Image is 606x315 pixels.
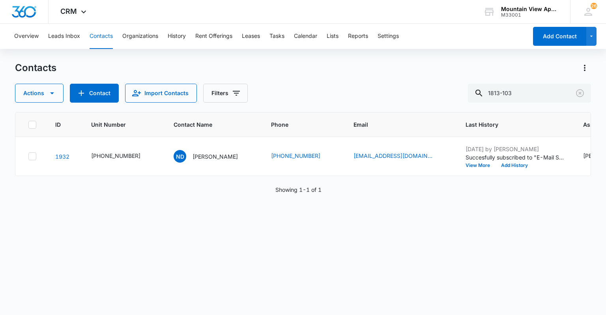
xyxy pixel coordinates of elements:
[353,120,435,129] span: Email
[55,120,61,129] span: ID
[174,150,186,163] span: ND
[294,24,317,49] button: Calendar
[90,24,113,49] button: Contacts
[15,62,56,74] h1: Contacts
[15,84,64,103] button: Actions
[591,3,597,9] span: 26
[269,24,284,49] button: Tasks
[466,163,496,168] button: View More
[91,120,155,129] span: Unit Number
[501,6,559,12] div: account name
[174,120,241,129] span: Contact Name
[242,24,260,49] button: Leases
[271,152,320,160] a: [PHONE_NUMBER]
[353,152,447,161] div: Email - nwdewey@gmail.com - Select to Edit Field
[48,24,80,49] button: Leads Inbox
[203,84,248,103] button: Filters
[271,120,323,129] span: Phone
[174,150,252,163] div: Contact Name - Nathan Dewey - Select to Edit Field
[55,153,69,160] a: Navigate to contact details page for Nathan Dewey
[591,3,597,9] div: notifications count
[348,24,368,49] button: Reports
[122,24,158,49] button: Organizations
[574,87,586,99] button: Clear
[378,24,399,49] button: Settings
[91,152,140,160] div: [PHONE_NUMBER]
[193,152,238,161] p: [PERSON_NAME]
[168,24,186,49] button: History
[70,84,119,103] button: Add Contact
[125,84,197,103] button: Import Contacts
[195,24,232,49] button: Rent Offerings
[271,152,335,161] div: Phone - (970) 443-9440 - Select to Edit Field
[327,24,339,49] button: Lists
[14,24,39,49] button: Overview
[533,27,586,46] button: Add Contact
[496,163,533,168] button: Add History
[466,145,564,153] p: [DATE] by [PERSON_NAME]
[466,120,553,129] span: Last History
[60,7,77,15] span: CRM
[466,153,564,161] p: Succesfully subscribed to "E-Mail Subscribers".
[275,186,322,194] p: Showing 1-1 of 1
[501,12,559,18] div: account id
[91,152,155,161] div: Unit Number - 545-1813-103 - Select to Edit Field
[468,84,591,103] input: Search Contacts
[353,152,432,160] a: [EMAIL_ADDRESS][DOMAIN_NAME]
